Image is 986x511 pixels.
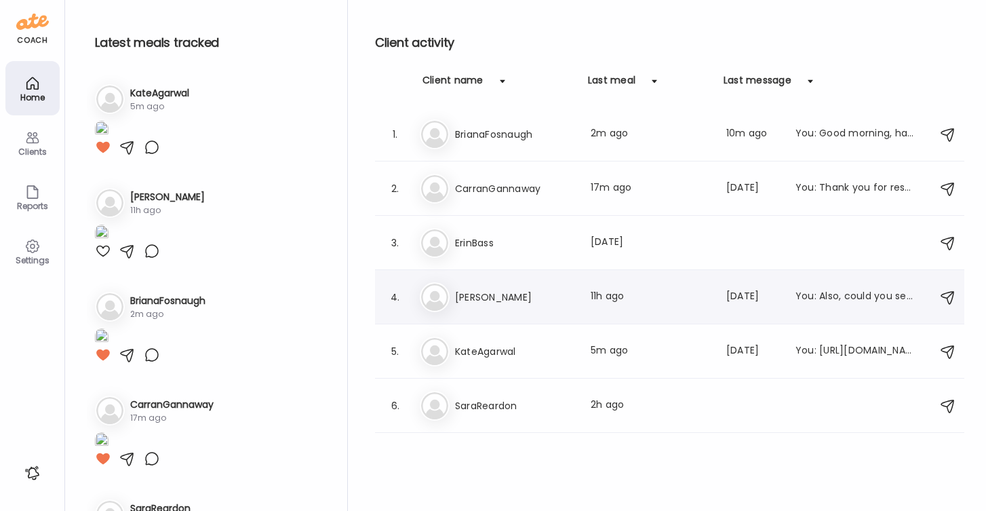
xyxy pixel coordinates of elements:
[95,225,109,243] img: images%2Fmls5gikZwJfCZifiAnIYr4gr8zN2%2FuR83gA6BFKZUmoHB9P8t%2FSvQj8cdNGurSbJSn7ifY_1080
[795,126,915,143] div: You: Good morning, happy [DATE]! Really great day [DATE]. Very balanced and love the timing of yo...
[422,73,484,95] div: Client name
[421,338,448,365] img: bg-avatar-default.svg
[387,181,403,197] div: 2.
[591,181,710,197] div: 17m ago
[387,398,403,414] div: 6.
[96,293,123,320] img: bg-avatar-default.svg
[421,284,448,311] img: bg-avatar-default.svg
[130,308,205,320] div: 2m ago
[726,126,779,143] div: 10m ago
[591,235,710,251] div: [DATE]
[8,202,57,210] div: Reports
[591,289,710,305] div: 11h ago
[591,126,710,143] div: 2m ago
[455,126,574,143] h3: BrianaFosnaugh
[387,343,403,360] div: 5.
[8,256,57,265] div: Settings
[130,204,205,216] div: 11h ago
[421,175,448,202] img: bg-avatar-default.svg
[724,73,791,95] div: Last message
[8,147,57,156] div: Clients
[95,328,109,347] img: images%2FXKIh3wwHSkanieFEXC1qNVQ7J872%2FizKXOXPMs0SxzXEUT7y9%2FdetKkiXI7GfCOheOFBRG_1080
[421,229,448,257] img: bg-avatar-default.svg
[455,398,574,414] h3: SaraReardon
[726,289,779,305] div: [DATE]
[96,86,123,113] img: bg-avatar-default.svg
[96,189,123,216] img: bg-avatar-default.svg
[387,235,403,251] div: 3.
[795,289,915,305] div: You: Also, could you send me the name of your hormone supplement? Ty!
[455,181,574,197] h3: CarranGannaway
[591,343,710,360] div: 5m ago
[421,392,448,419] img: bg-avatar-default.svg
[95,33,326,53] h2: Latest meals tracked
[16,11,49,33] img: ate
[130,86,189,100] h3: KateAgarwal
[375,33,964,53] h2: Client activity
[421,121,448,148] img: bg-avatar-default.svg
[726,181,779,197] div: [DATE]
[95,121,109,139] img: images%2FBSFQB00j0rOawWNVf4SvQtxQl562%2FIxsY70fVuCcURpV42w4s%2FgjQm9QOQov0j2ATzMFYt_1080
[95,432,109,451] img: images%2FKkOFNasss1NKMjzDX2ZYA4Skty62%2FWQhnsWlBJJMVKQXzyQIo%2FZytNRn0RHrlrLl4hJvGG_1080
[96,397,123,424] img: bg-avatar-default.svg
[726,343,779,360] div: [DATE]
[455,289,574,305] h3: [PERSON_NAME]
[795,343,915,360] div: You: [URL][DOMAIN_NAME][PERSON_NAME]
[591,398,710,414] div: 2h ago
[130,412,214,424] div: 17m ago
[387,126,403,143] div: 1.
[387,289,403,305] div: 4.
[455,343,574,360] h3: KateAgarwal
[17,35,47,46] div: coach
[130,190,205,204] h3: [PERSON_NAME]
[130,398,214,412] h3: CarranGannaway
[8,93,57,102] div: Home
[795,181,915,197] div: You: Thank you for resetting. I will try again!
[130,294,205,308] h3: BrianaFosnaugh
[588,73,635,95] div: Last meal
[130,100,189,113] div: 5m ago
[455,235,574,251] h3: ErinBass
